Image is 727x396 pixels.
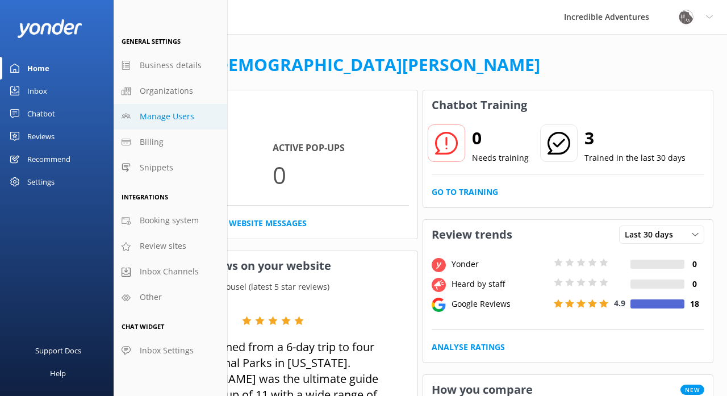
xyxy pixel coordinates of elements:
p: In the last 30 days [128,120,417,132]
h1: Welcome, [127,51,540,78]
div: Yonder [449,258,551,270]
a: Other [114,285,227,310]
h3: Website Chat [128,90,417,120]
span: Chat Widget [122,322,164,331]
span: Booking system [140,214,199,227]
div: Inbox [27,80,47,102]
a: Business details [114,53,227,78]
h4: 0 [684,278,704,290]
h4: 0 [684,258,704,270]
span: Manage Users [140,110,194,123]
div: Reviews [27,125,55,148]
a: Booking system [114,208,227,234]
div: Help [50,362,66,385]
div: Settings [27,170,55,193]
div: Home [27,57,49,80]
h3: Showcase reviews on your website [128,251,417,281]
span: Inbox Settings [140,344,194,357]
div: Recommend [27,148,70,170]
div: Chatbot [27,102,55,125]
p: Trained in the last 30 days [584,152,686,164]
span: Snippets [140,161,173,174]
a: Website Messages [229,217,307,230]
div: Google Reviews [449,298,551,310]
span: Other [140,291,162,303]
span: New [680,385,704,395]
a: Manage Users [114,104,227,130]
h3: Chatbot Training [423,90,536,120]
span: Inbox Channels [140,265,199,278]
span: Billing [140,136,164,148]
span: Organizations [140,85,193,97]
div: Heard by staff [449,278,551,290]
a: [DEMOGRAPHIC_DATA][PERSON_NAME] [210,53,540,76]
a: Inbox Channels [114,259,227,285]
span: 4.9 [614,298,625,309]
img: yonder-white-logo.png [17,19,82,38]
span: General Settings [122,37,181,45]
span: Last 30 days [625,228,680,241]
img: 834-1758036015.png [678,9,695,26]
h4: 18 [684,298,704,310]
a: Analyse Ratings [432,341,505,353]
h3: Review trends [423,220,521,249]
div: Support Docs [35,339,81,362]
p: 0 [273,156,409,194]
span: Business details [140,59,202,72]
a: Inbox Settings [114,338,227,364]
a: Billing [114,130,227,155]
p: Your current review carousel (latest 5 star reviews) [128,281,417,293]
span: Review sites [140,240,186,252]
a: Organizations [114,78,227,104]
a: Review sites [114,234,227,259]
a: Go to Training [432,186,498,198]
h2: 0 [472,124,529,152]
p: Needs training [472,152,529,164]
h4: Active Pop-ups [273,141,409,156]
h2: 3 [584,124,686,152]
a: Snippets [114,155,227,181]
span: Integrations [122,193,168,201]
